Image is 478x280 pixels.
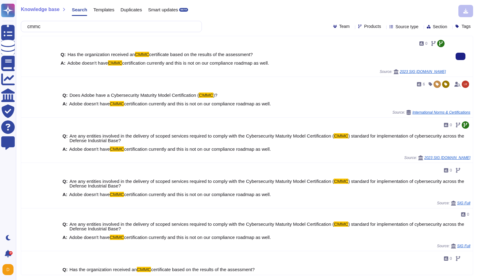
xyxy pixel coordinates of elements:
span: Source: [392,110,470,115]
b: Q: [63,222,68,231]
span: ) standard for implementation of cybersecurity across the Defense Industrial Base? [69,133,464,143]
img: user [2,264,13,275]
b: A: [63,192,67,197]
div: BETA [179,8,188,12]
span: Source: [437,201,470,206]
mark: CMMC [135,52,149,57]
b: Q: [63,179,68,188]
b: Q: [63,93,68,97]
b: Q: [63,134,68,143]
mark: CMMC [137,267,151,272]
span: Templates [93,7,114,12]
span: Adobe doesn't have [67,60,108,66]
span: 0 [450,257,452,260]
span: Duplicates [121,7,142,12]
span: Are any entities involved in the delivery of scoped services required to comply with the Cybersec... [69,133,334,138]
span: Section [433,25,447,29]
span: Adobe doesn't have [69,101,110,106]
span: Source: [380,69,446,74]
span: certification currently and this is not on our compliance roadmap as well. [124,192,271,197]
span: Team [339,24,350,28]
span: 2023 SIG [DOMAIN_NAME] [424,156,470,160]
span: 6 [423,82,425,86]
span: Knowledge base [21,7,60,12]
span: Search [72,7,87,12]
mark: CMMC [334,221,348,227]
span: certification currently and this is not on our compliance roadmap as well. [124,235,271,240]
span: Are any entities involved in the delivery of scoped services required to comply with the Cybersec... [69,221,334,227]
span: Adobe doesn't have [69,192,110,197]
mark: CMMC [110,146,124,152]
mark: CMMC [334,179,348,184]
span: Products [364,24,381,28]
b: Q: [63,267,68,272]
span: 0 [450,168,452,172]
span: Adobe doesn't have [69,146,110,152]
span: )? [213,93,217,98]
span: Source type [395,25,418,29]
span: ) standard for implementation of cybersecurity across the Defense Industrial Base? [69,179,464,188]
span: 2023 SIG [DOMAIN_NAME] [400,70,446,74]
mark: CMMC [110,101,124,106]
span: SIG Full [457,201,470,205]
span: certification currently and this is not on our compliance roadmap as well. [122,60,269,66]
span: Does Adobe have a Cybersecurity Maturity Model Certification ( [69,93,199,98]
span: Has the organization received an [67,52,135,57]
b: A: [63,101,67,106]
b: A: [63,235,67,240]
span: 0 [425,42,427,45]
span: Source: [437,244,470,248]
span: 0 [450,123,452,127]
input: Search a question or template... [24,21,195,32]
b: Q: [61,52,66,57]
div: 9+ [9,251,13,255]
mark: CMMC [334,133,348,138]
span: certificate based on the results of the assessment? [151,267,255,272]
mark: CMMC [199,93,213,98]
span: Has the organization received an [69,267,137,272]
mark: CMMC [110,235,124,240]
mark: CMMC [110,192,124,197]
span: Smart updates [148,7,178,12]
span: Are any entities involved in the delivery of scoped services required to comply with the Cybersec... [69,179,334,184]
span: International Norms & Certifications [412,111,470,114]
mark: CMMC [108,60,122,66]
b: A: [61,61,66,65]
span: 0 [467,213,469,216]
span: Source: [404,155,470,160]
span: certificate based on the results of the assessment? [149,52,253,57]
span: Adobe doesn't have [69,235,110,240]
span: Tags [461,24,471,28]
b: A: [63,147,67,151]
span: certification currently and this is not on our compliance roadmap as well. [124,146,271,152]
span: SIG Full [457,244,470,248]
img: user [462,81,469,88]
span: ) standard for implementation of cybersecurity across the Defense Industrial Base? [69,221,464,231]
button: user [1,263,18,276]
span: certification currently and this is not on our compliance roadmap as well. [124,101,271,106]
